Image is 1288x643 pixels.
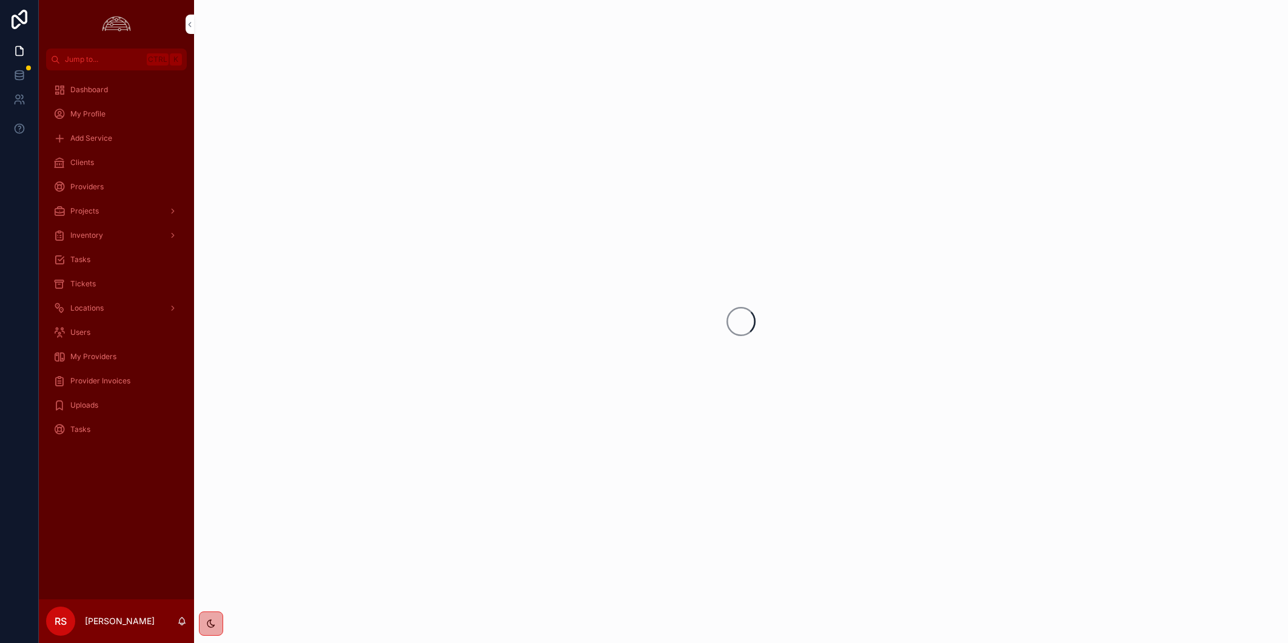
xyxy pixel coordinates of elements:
[46,321,187,343] a: Users
[46,419,187,440] a: Tasks
[70,425,90,434] span: Tasks
[46,249,187,271] a: Tasks
[70,133,112,143] span: Add Service
[70,255,90,264] span: Tasks
[70,400,98,410] span: Uploads
[46,297,187,319] a: Locations
[70,109,106,119] span: My Profile
[46,103,187,125] a: My Profile
[70,303,104,313] span: Locations
[70,376,130,386] span: Provider Invoices
[70,158,94,167] span: Clients
[46,176,187,198] a: Providers
[70,328,90,337] span: Users
[70,352,116,362] span: My Providers
[65,55,142,64] span: Jump to...
[147,53,169,66] span: Ctrl
[46,370,187,392] a: Provider Invoices
[70,231,103,240] span: Inventory
[46,346,187,368] a: My Providers
[46,200,187,222] a: Projects
[99,15,134,34] img: App logo
[70,206,99,216] span: Projects
[46,49,187,70] button: Jump to...CtrlK
[55,614,67,628] span: RS
[46,273,187,295] a: Tickets
[46,152,187,173] a: Clients
[85,615,155,627] p: [PERSON_NAME]
[46,224,187,246] a: Inventory
[70,85,108,95] span: Dashboard
[171,55,181,64] span: K
[39,70,194,456] div: scrollable content
[70,182,104,192] span: Providers
[70,279,96,289] span: Tickets
[46,394,187,416] a: Uploads
[46,127,187,149] a: Add Service
[46,79,187,101] a: Dashboard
